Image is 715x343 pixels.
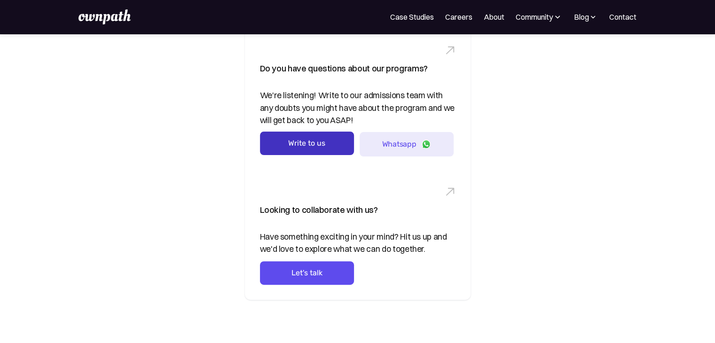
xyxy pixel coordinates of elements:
[360,132,454,156] a: Whatsapp
[390,11,434,23] a: Case Studies
[422,140,431,148] img: Whatsapp logo
[260,231,456,256] div: Have something exciting in your mind? Hit us up and we'd love to explore what we can do together.
[516,11,553,23] div: Community
[609,11,636,23] a: Contact
[260,203,378,218] div: Looking to collaborate with us?
[260,89,456,126] div: We're listening! Write to our admissions team with any doubts you might have about the program an...
[260,132,354,155] a: Write to us
[574,11,598,23] div: Blog
[574,11,589,23] div: Blog
[260,61,428,76] div: Do you have questions about our programs?
[484,11,504,23] a: About
[260,261,354,285] a: Let's talk
[516,11,562,23] div: Community
[382,140,416,148] div: Whatsapp
[445,11,472,23] a: Careers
